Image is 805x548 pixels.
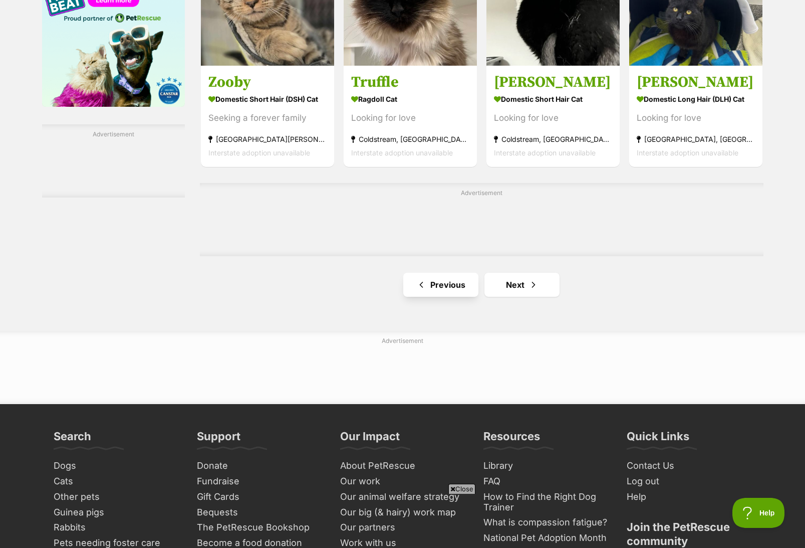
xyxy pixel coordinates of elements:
[483,429,540,449] h3: Resources
[637,92,755,106] strong: Domestic Long Hair (DLH) Cat
[484,273,560,297] a: Next page
[351,111,469,125] div: Looking for love
[479,474,613,489] a: FAQ
[351,148,453,157] span: Interstate adoption unavailable
[42,124,185,198] div: Advertisement
[351,92,469,106] strong: Ragdoll Cat
[220,498,585,543] iframe: Advertisement
[479,458,613,474] a: Library
[193,520,326,535] a: The PetRescue Bookshop
[193,489,326,505] a: Gift Cards
[50,489,183,505] a: Other pets
[494,132,612,146] strong: Coldstream, [GEOGRAPHIC_DATA]
[351,132,469,146] strong: Coldstream, [GEOGRAPHIC_DATA]
[208,111,327,125] div: Seeking a forever family
[336,474,469,489] a: Our work
[494,111,612,125] div: Looking for love
[623,474,756,489] a: Log out
[193,458,326,474] a: Donate
[623,458,756,474] a: Contact Us
[479,489,613,515] a: How to Find the Right Dog Trainer
[50,505,183,520] a: Guinea pigs
[486,65,620,167] a: [PERSON_NAME] Domestic Short Hair Cat Looking for love Coldstream, [GEOGRAPHIC_DATA] Interstate a...
[637,132,755,146] strong: [GEOGRAPHIC_DATA], [GEOGRAPHIC_DATA]
[340,429,400,449] h3: Our Impact
[494,92,612,106] strong: Domestic Short Hair Cat
[50,520,183,535] a: Rabbits
[344,65,477,167] a: Truffle Ragdoll Cat Looking for love Coldstream, [GEOGRAPHIC_DATA] Interstate adoption unavailable
[201,65,334,167] a: Zooby Domestic Short Hair (DSH) Cat Seeking a forever family [GEOGRAPHIC_DATA][PERSON_NAME][GEOGR...
[623,489,756,505] a: Help
[50,458,183,474] a: Dogs
[448,484,475,494] span: Close
[494,148,596,157] span: Interstate adoption unavailable
[351,73,469,92] h3: Truffle
[627,429,689,449] h3: Quick Links
[336,458,469,474] a: About PetRescue
[494,73,612,92] h3: [PERSON_NAME]
[336,489,469,505] a: Our animal welfare strategy
[637,148,738,157] span: Interstate adoption unavailable
[629,65,762,167] a: [PERSON_NAME] Domestic Long Hair (DLH) Cat Looking for love [GEOGRAPHIC_DATA], [GEOGRAPHIC_DATA] ...
[200,273,763,297] nav: Pagination
[732,498,785,528] iframe: Help Scout Beacon - Open
[208,92,327,106] strong: Domestic Short Hair (DSH) Cat
[208,73,327,92] h3: Zooby
[637,73,755,92] h3: [PERSON_NAME]
[200,183,763,256] div: Advertisement
[637,111,755,125] div: Looking for love
[197,429,240,449] h3: Support
[54,429,91,449] h3: Search
[50,474,183,489] a: Cats
[403,273,478,297] a: Previous page
[193,505,326,520] a: Bequests
[208,148,310,157] span: Interstate adoption unavailable
[193,474,326,489] a: Fundraise
[208,132,327,146] strong: [GEOGRAPHIC_DATA][PERSON_NAME][GEOGRAPHIC_DATA]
